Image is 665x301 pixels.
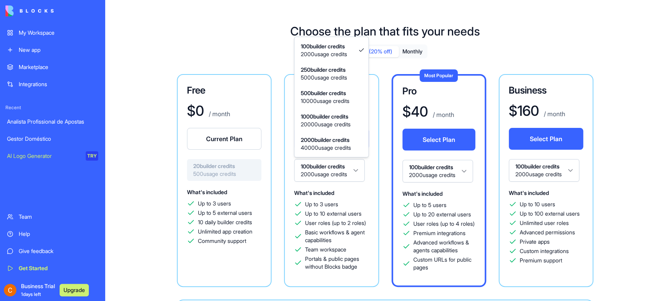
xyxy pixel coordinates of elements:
[301,113,351,120] span: 1000 builder credits
[301,66,347,74] span: 250 builder credits
[301,50,347,58] span: 2000 usage credits
[301,144,351,152] span: 40000 usage credits
[301,42,347,50] span: 100 builder credits
[86,151,98,161] div: TRY
[301,97,349,105] span: 10000 usage credits
[7,152,80,160] div: AI Logo Generator
[301,89,349,97] span: 500 builder credits
[7,118,98,126] div: Analista Profissional de Apostas
[301,74,347,81] span: 5000 usage credits
[301,136,351,144] span: 2000 builder credits
[301,120,351,128] span: 20000 usage credits
[2,104,103,111] span: Recent
[7,135,98,143] div: Gestor Doméstico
